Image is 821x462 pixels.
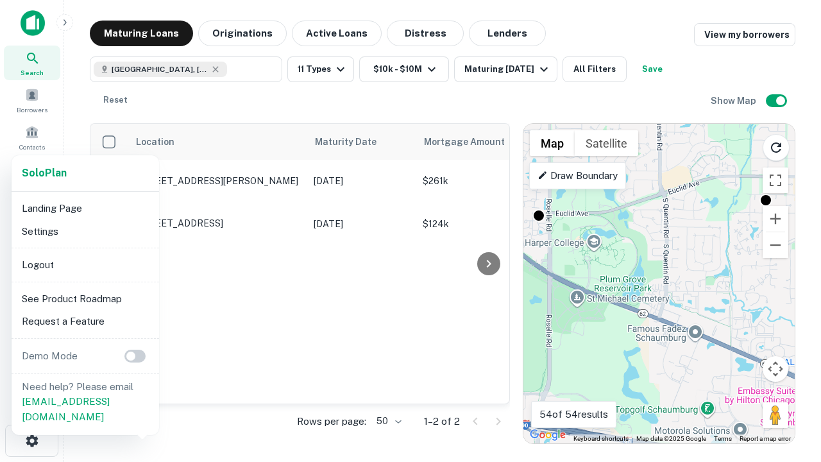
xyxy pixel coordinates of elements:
iframe: Chat Widget [757,359,821,421]
strong: Solo Plan [22,167,67,179]
li: Request a Feature [17,310,154,333]
li: Landing Page [17,197,154,220]
a: SoloPlan [22,166,67,181]
p: Demo Mode [17,348,83,364]
li: Settings [17,220,154,243]
li: Logout [17,253,154,277]
p: Need help? Please email [22,379,149,425]
li: See Product Roadmap [17,287,154,311]
a: [EMAIL_ADDRESS][DOMAIN_NAME] [22,396,110,422]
